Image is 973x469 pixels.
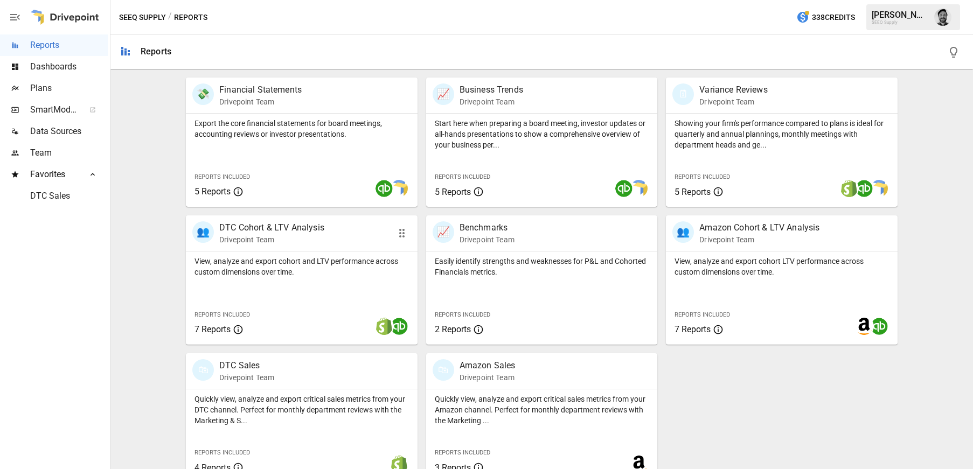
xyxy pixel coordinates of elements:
[675,311,730,318] span: Reports Included
[194,394,409,426] p: Quickly view, analyze and export critical sales metrics from your DTC channel. Perfect for monthl...
[699,221,819,234] p: Amazon Cohort & LTV Analysis
[672,221,694,243] div: 👥
[219,372,274,383] p: Drivepoint Team
[675,173,730,180] span: Reports Included
[699,96,767,107] p: Drivepoint Team
[871,318,888,335] img: quickbooks
[928,2,958,32] button: Keenan Kelly
[615,180,633,197] img: quickbooks
[192,83,214,105] div: 💸
[194,256,409,277] p: View, analyze and export cohort and LTV performance across custom dimensions over time.
[460,96,523,107] p: Drivepoint Team
[435,449,490,456] span: Reports Included
[30,190,108,202] span: DTC Sales
[433,359,454,381] div: 🛍
[699,234,819,245] p: Drivepoint Team
[192,221,214,243] div: 👥
[934,9,951,26] img: Keenan Kelly
[435,394,649,426] p: Quickly view, analyze and export critical sales metrics from your Amazon channel. Perfect for mon...
[168,11,172,24] div: /
[30,125,108,138] span: Data Sources
[30,82,108,95] span: Plans
[675,118,889,150] p: Showing your firm's performance compared to plans is ideal for quarterly and annual plannings, mo...
[435,187,471,197] span: 5 Reports
[433,83,454,105] div: 📈
[141,46,171,57] div: Reports
[30,168,78,181] span: Favorites
[435,256,649,277] p: Easily identify strengths and weaknesses for P&L and Cohorted Financials metrics.
[194,311,250,318] span: Reports Included
[219,221,324,234] p: DTC Cohort & LTV Analysis
[30,103,78,116] span: SmartModel
[194,449,250,456] span: Reports Included
[30,60,108,73] span: Dashboards
[675,256,889,277] p: View, analyze and export cohort LTV performance across custom dimensions over time.
[672,83,694,105] div: 🗓
[194,118,409,139] p: Export the core financial statements for board meetings, accounting reviews or investor presentat...
[194,324,231,334] span: 7 Reports
[460,359,516,372] p: Amazon Sales
[192,359,214,381] div: 🛍
[30,146,108,159] span: Team
[376,180,393,197] img: quickbooks
[435,324,471,334] span: 2 Reports
[675,324,711,334] span: 7 Reports
[460,83,523,96] p: Business Trends
[871,180,888,197] img: smart model
[435,118,649,150] p: Start here when preparing a board meeting, investor updates or all-hands presentations to show a ...
[856,318,873,335] img: amazon
[675,187,711,197] span: 5 Reports
[391,180,408,197] img: smart model
[194,173,250,180] span: Reports Included
[872,20,928,25] div: SEEQ Supply
[856,180,873,197] img: quickbooks
[219,234,324,245] p: Drivepoint Team
[119,11,166,24] button: SEEQ Supply
[840,180,858,197] img: shopify
[435,311,490,318] span: Reports Included
[219,96,302,107] p: Drivepoint Team
[435,173,490,180] span: Reports Included
[460,234,515,245] p: Drivepoint Team
[460,372,516,383] p: Drivepoint Team
[391,318,408,335] img: quickbooks
[77,102,85,115] span: ™
[30,39,108,52] span: Reports
[219,83,302,96] p: Financial Statements
[872,10,928,20] div: [PERSON_NAME]
[699,83,767,96] p: Variance Reviews
[433,221,454,243] div: 📈
[376,318,393,335] img: shopify
[792,8,859,27] button: 338Credits
[630,180,648,197] img: smart model
[219,359,274,372] p: DTC Sales
[194,186,231,197] span: 5 Reports
[812,11,855,24] span: 338 Credits
[460,221,515,234] p: Benchmarks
